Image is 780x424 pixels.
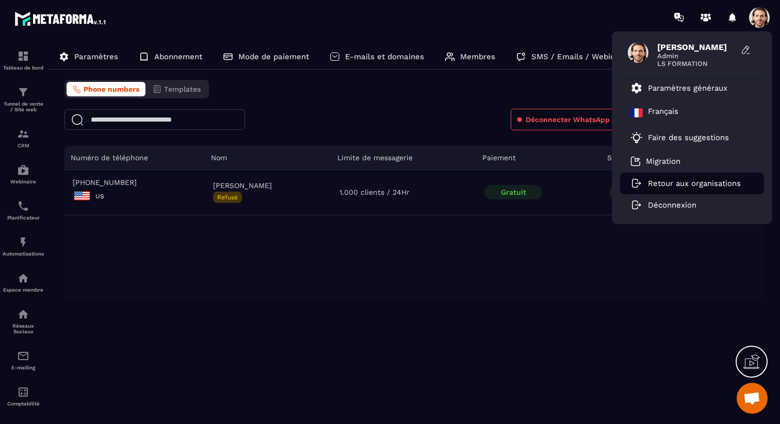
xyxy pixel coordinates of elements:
img: automations [17,272,29,284]
span: Phone numbers [84,85,139,93]
img: formation [17,128,29,140]
p: E-mailing [3,365,44,370]
img: accountant [17,386,29,398]
a: schedulerschedulerPlanificateur [3,192,44,228]
span: LS FORMATION [657,60,735,67]
p: Planificateur [3,215,44,221]
p: Webinaire [3,179,44,184]
a: Migration [630,156,680,166]
div: Gratuit [484,185,542,199]
a: accountantaccountantComptabilité [3,378,44,414]
p: E-mails et domaines [345,52,424,61]
th: Numéro de téléphone [64,146,205,170]
button: Déconnecter WhatsApp [511,109,616,130]
img: logo [14,9,107,28]
a: emailemailE-mailing [3,342,44,378]
p: Paramètres généraux [648,83,727,93]
p: Migration [646,157,680,166]
th: Nom [205,146,331,170]
span: Admin [657,52,735,60]
img: automations [17,236,29,248]
a: Paramètres généraux [630,82,727,94]
p: Tableau de bord [3,65,44,71]
button: Templates [147,82,207,96]
p: Automatisations [3,251,44,257]
p: CRM [3,143,44,148]
span: Templates [164,85,201,93]
p: Déconnexion [648,200,696,210]
span: Connecté [609,184,656,200]
p: Espace membre [3,287,44,293]
a: automationsautomationsEspace membre [3,264,44,300]
td: 1.000 clients / 24Hr [331,170,477,215]
img: formation [17,50,29,62]
p: Retour aux organisations [648,179,741,188]
img: scheduler [17,200,29,212]
th: Statut [601,146,707,170]
img: automations [17,164,29,176]
p: Paramètres [74,52,118,61]
a: formationformationTunnel de vente / Site web [3,78,44,120]
img: social-network [17,308,29,320]
span: [PHONE_NUMBER] [73,178,197,186]
button: Phone numbers [67,82,145,96]
p: Français [648,107,678,119]
p: Comptabilité [3,401,44,406]
td: [PERSON_NAME] [205,170,331,215]
p: Tunnel de vente / Site web [3,101,44,112]
a: formationformationCRM [3,120,44,156]
th: Paiement [476,146,601,170]
a: Ouvrir le chat [737,383,768,414]
a: Faire des suggestions [630,131,741,144]
div: > [48,35,770,300]
p: Réseaux Sociaux [3,323,44,334]
th: Limite de messagerie [331,146,477,170]
p: Abonnement [154,52,202,61]
p: Faire des suggestions [648,133,729,142]
span: US [95,193,104,200]
p: Mode de paiement [238,52,309,61]
img: email [17,350,29,362]
img: Flag [73,186,91,205]
span: Déconnecter WhatsApp [526,114,610,125]
a: automationsautomationsAutomatisations [3,228,44,264]
img: formation [17,86,29,98]
p: SMS / Emails / Webinaires [531,52,633,61]
a: formationformationTableau de bord [3,42,44,78]
a: social-networksocial-networkRéseaux Sociaux [3,300,44,342]
span: [PERSON_NAME] [657,42,735,52]
a: automationsautomationsWebinaire [3,156,44,192]
span: Refusé [213,192,242,203]
p: Membres [460,52,495,61]
a: Retour aux organisations [630,179,741,188]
